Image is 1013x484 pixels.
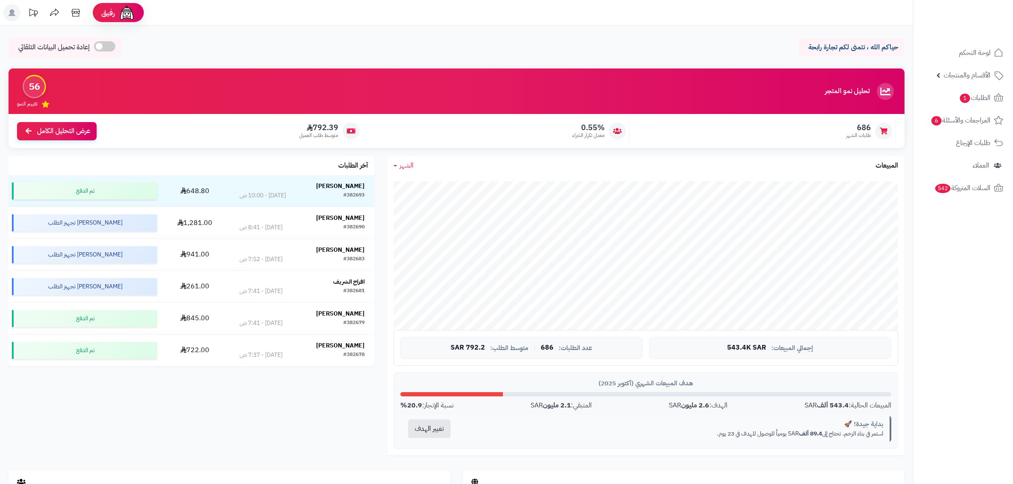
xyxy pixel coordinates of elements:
[572,123,605,132] span: 0.55%
[343,223,365,232] div: #382690
[531,401,592,410] div: المتبقي: SAR
[572,132,605,139] span: معدل تكرار الشراء
[960,94,970,103] span: 1
[799,429,822,438] strong: 89.4 ألف
[240,191,286,200] div: [DATE] - 10:00 ص
[160,271,230,302] td: 261.00
[23,4,44,23] a: تحديثات المنصة
[919,133,1008,153] a: طلبات الإرجاع
[12,182,157,199] div: تم الدفع
[846,132,871,139] span: طلبات الشهر
[37,126,90,136] span: عرض التحليل الكامل
[805,401,891,410] div: المبيعات الحالية: SAR
[959,92,990,104] span: الطلبات
[17,100,37,108] span: تقييم النمو
[316,341,365,350] strong: [PERSON_NAME]
[919,155,1008,176] a: العملاء
[12,342,157,359] div: تم الدفع
[541,344,554,352] span: 686
[338,162,368,170] h3: آخر الطلبات
[727,344,766,352] span: 543.4K SAR
[805,43,898,52] p: حياكم الله ، نتمنى لكم تجارة رابحة
[240,255,282,264] div: [DATE] - 7:52 ص
[160,175,230,207] td: 648.80
[399,160,414,171] span: الشهر
[559,344,592,352] span: عدد الطلبات:
[343,255,365,264] div: #382683
[825,88,870,95] h3: تحليل نمو المتجر
[534,344,536,351] span: |
[299,123,338,132] span: 792.39
[400,401,454,410] div: نسبة الإنجاز:
[343,191,365,200] div: #382693
[240,319,282,327] div: [DATE] - 7:41 ص
[931,116,942,125] span: 6
[919,178,1008,198] a: السلات المتروكة542
[316,214,365,222] strong: [PERSON_NAME]
[240,223,282,232] div: [DATE] - 8:41 ص
[669,401,728,410] div: الهدف: SAR
[316,182,365,191] strong: [PERSON_NAME]
[919,43,1008,63] a: لوحة التحكم
[681,400,709,410] strong: 2.6 مليون
[12,310,157,327] div: تم الدفع
[118,4,135,21] img: ai-face.png
[160,335,230,366] td: 722.00
[18,43,90,52] span: إعادة تحميل البيانات التلقائي
[451,344,485,352] span: 792.2 SAR
[817,400,849,410] strong: 543.4 ألف
[240,287,282,296] div: [DATE] - 7:41 ص
[465,420,883,429] div: بداية جيدة! 🚀
[160,239,230,270] td: 941.00
[934,182,990,194] span: السلات المتروكة
[490,344,528,352] span: متوسط الطلب:
[944,69,990,81] span: الأقسام والمنتجات
[101,8,115,18] span: رفيق
[299,132,338,139] span: متوسط طلب العميل
[959,47,990,59] span: لوحة التحكم
[771,344,813,352] span: إجمالي المبيعات:
[240,351,282,359] div: [DATE] - 7:37 ص
[935,184,950,193] span: 542
[12,214,157,231] div: [PERSON_NAME] تجهيز الطلب
[160,207,230,239] td: 1,281.00
[160,303,230,334] td: 845.00
[465,430,883,438] p: استمر في بناء الزخم. تحتاج إلى SAR يومياً للوصول للهدف في 23 يوم.
[408,419,451,438] button: تغيير الهدف
[343,351,365,359] div: #382678
[400,400,422,410] strong: 20.9%
[343,319,365,327] div: #382679
[930,114,990,126] span: المراجعات والأسئلة
[956,137,990,149] span: طلبات الإرجاع
[12,278,157,295] div: [PERSON_NAME] تجهيز الطلب
[316,309,365,318] strong: [PERSON_NAME]
[919,110,1008,131] a: المراجعات والأسئلة6
[394,161,414,171] a: الشهر
[316,245,365,254] strong: [PERSON_NAME]
[876,162,898,170] h3: المبيعات
[543,400,571,410] strong: 2.1 مليون
[846,123,871,132] span: 686
[400,379,891,388] div: هدف المبيعات الشهري (أكتوبر 2025)
[12,246,157,263] div: [PERSON_NAME] تجهيز الطلب
[343,287,365,296] div: #382681
[17,122,97,140] a: عرض التحليل الكامل
[333,277,365,286] strong: افراح الشريف
[973,159,989,171] span: العملاء
[919,88,1008,108] a: الطلبات1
